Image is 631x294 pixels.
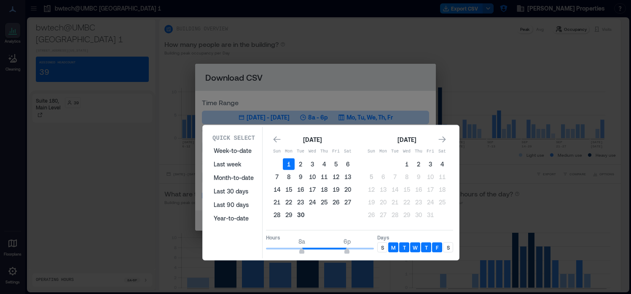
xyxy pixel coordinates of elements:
[342,158,354,170] button: 6
[365,171,377,183] button: 5
[295,148,306,155] p: Tue
[436,196,448,208] button: 25
[381,244,384,251] p: S
[342,184,354,196] button: 20
[413,196,424,208] button: 23
[283,196,295,208] button: 22
[424,184,436,196] button: 17
[271,196,283,208] button: 21
[318,196,330,208] button: 25
[413,171,424,183] button: 9
[271,171,283,183] button: 7
[389,146,401,158] th: Tuesday
[342,146,354,158] th: Saturday
[391,244,395,251] p: M
[283,146,295,158] th: Monday
[295,196,306,208] button: 23
[306,148,318,155] p: Wed
[306,158,318,170] button: 3
[330,184,342,196] button: 19
[389,184,401,196] button: 14
[266,234,374,241] p: Hours
[389,209,401,221] button: 28
[271,148,283,155] p: Sun
[395,135,419,145] div: [DATE]
[436,244,438,251] p: F
[436,146,448,158] th: Saturday
[209,158,259,171] button: Last week
[365,146,377,158] th: Sunday
[209,171,259,185] button: Month-to-date
[436,158,448,170] button: 4
[377,234,453,241] p: Days
[413,146,424,158] th: Thursday
[365,148,377,155] p: Sun
[389,196,401,208] button: 21
[403,244,406,251] p: T
[365,184,377,196] button: 12
[344,238,351,245] span: 6p
[295,184,306,196] button: 16
[425,244,428,251] p: T
[377,146,389,158] th: Monday
[212,134,255,142] p: Quick Select
[401,146,413,158] th: Wednesday
[436,133,448,145] button: Go to next month
[401,158,413,170] button: 1
[377,209,389,221] button: 27
[424,196,436,208] button: 24
[295,146,306,158] th: Tuesday
[283,209,295,221] button: 29
[413,148,424,155] p: Thu
[401,148,413,155] p: Wed
[436,184,448,196] button: 18
[377,148,389,155] p: Mon
[330,148,342,155] p: Fri
[424,146,436,158] th: Friday
[318,158,330,170] button: 4
[424,209,436,221] button: 31
[209,185,259,198] button: Last 30 days
[301,135,324,145] div: [DATE]
[295,171,306,183] button: 9
[306,184,318,196] button: 17
[447,244,450,251] p: S
[271,133,283,145] button: Go to previous month
[209,212,259,225] button: Year-to-date
[342,171,354,183] button: 13
[306,196,318,208] button: 24
[283,171,295,183] button: 8
[306,171,318,183] button: 10
[413,244,418,251] p: W
[330,196,342,208] button: 26
[436,171,448,183] button: 11
[271,146,283,158] th: Sunday
[401,196,413,208] button: 22
[365,196,377,208] button: 19
[295,209,306,221] button: 30
[330,158,342,170] button: 5
[318,146,330,158] th: Thursday
[283,148,295,155] p: Mon
[318,148,330,155] p: Thu
[271,184,283,196] button: 14
[424,148,436,155] p: Fri
[413,184,424,196] button: 16
[436,148,448,155] p: Sat
[318,184,330,196] button: 18
[295,158,306,170] button: 2
[377,171,389,183] button: 6
[424,158,436,170] button: 3
[306,146,318,158] th: Wednesday
[342,148,354,155] p: Sat
[401,171,413,183] button: 8
[330,146,342,158] th: Friday
[283,184,295,196] button: 15
[389,148,401,155] p: Tue
[389,171,401,183] button: 7
[330,171,342,183] button: 12
[271,209,283,221] button: 28
[401,209,413,221] button: 29
[413,158,424,170] button: 2
[283,158,295,170] button: 1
